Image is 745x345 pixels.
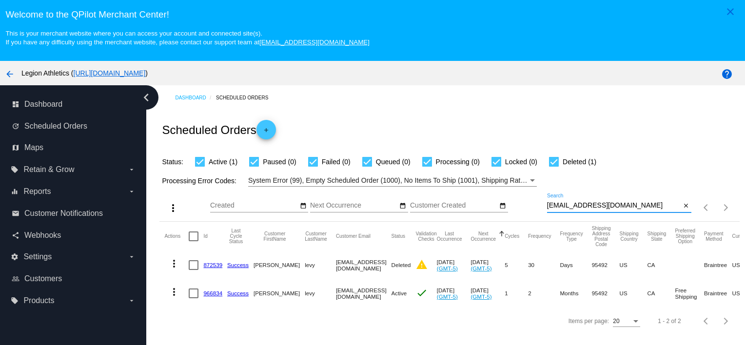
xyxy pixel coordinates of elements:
[505,251,528,279] mat-cell: 5
[675,279,704,307] mat-cell: Free Shipping
[24,143,43,152] span: Maps
[210,202,298,210] input: Created
[162,177,236,185] span: Processing Error Codes:
[704,231,723,242] button: Change sorting for PaymentMethod.Type
[12,144,20,152] i: map
[128,188,136,195] i: arrow_drop_down
[12,228,136,243] a: share Webhooks
[4,68,16,80] mat-icon: arrow_back
[392,262,411,268] span: Deleted
[392,233,405,239] button: Change sorting for Status
[12,122,20,130] i: update
[128,253,136,261] i: arrow_drop_down
[681,201,691,211] button: Clear
[528,233,551,239] button: Change sorting for Frequency
[437,279,471,307] mat-cell: [DATE]
[560,231,583,242] button: Change sorting for FrequencyType
[209,156,237,168] span: Active (1)
[168,258,180,269] mat-icon: more_vert
[12,210,20,217] i: email
[716,311,736,331] button: Next page
[675,228,695,244] button: Change sorting for PreferredShippingOption
[437,231,462,242] button: Change sorting for LastOccurrenceUtc
[168,286,180,298] mat-icon: more_vert
[376,156,411,168] span: Queued (0)
[620,251,647,279] mat-cell: US
[128,166,136,173] i: arrow_drop_down
[21,69,148,77] span: Legion Athletics ( )
[437,251,471,279] mat-cell: [DATE]
[471,231,496,242] button: Change sorting for NextOccurrenceUtc
[322,156,351,168] span: Failed (0)
[254,279,305,307] mat-cell: [PERSON_NAME]
[24,209,103,218] span: Customer Notifications
[697,198,716,217] button: Previous page
[227,262,249,268] a: Success
[592,226,611,247] button: Change sorting for ShippingPostcode
[11,253,19,261] i: settings
[725,6,736,18] mat-icon: close
[647,231,667,242] button: Change sorting for ShippingState
[203,290,222,296] a: 966834
[547,202,681,210] input: Search
[399,202,406,210] mat-icon: date_range
[436,156,480,168] span: Processing (0)
[721,68,733,80] mat-icon: help
[23,252,52,261] span: Settings
[203,233,207,239] button: Change sorting for Id
[164,222,189,251] mat-header-cell: Actions
[471,251,505,279] mat-cell: [DATE]
[528,251,560,279] mat-cell: 30
[74,69,146,77] a: [URL][DOMAIN_NAME]
[613,318,619,325] span: 20
[697,311,716,331] button: Previous page
[647,251,675,279] mat-cell: CA
[162,120,275,139] h2: Scheduled Orders
[5,9,739,20] h3: Welcome to the QPilot Merchant Center!
[254,251,305,279] mat-cell: [PERSON_NAME]
[11,166,19,173] i: local_offer
[620,231,639,242] button: Change sorting for ShippingCountry
[227,228,245,244] button: Change sorting for LastProcessingCycleId
[499,202,506,210] mat-icon: date_range
[260,127,272,138] mat-icon: add
[560,251,591,279] mat-cell: Days
[248,174,537,187] mat-select: Filter by Processing Error Codes
[505,279,528,307] mat-cell: 1
[505,233,519,239] button: Change sorting for Cycles
[12,271,136,287] a: people_outline Customers
[704,251,732,279] mat-cell: Braintree
[336,251,392,279] mat-cell: [EMAIL_ADDRESS][DOMAIN_NAME]
[203,262,222,268] a: 872539
[569,318,609,325] div: Items per page:
[23,187,51,196] span: Reports
[259,38,370,46] a: [EMAIL_ADDRESS][DOMAIN_NAME]
[620,279,647,307] mat-cell: US
[5,30,369,46] small: This is your merchant website where you can access your account and connected site(s). If you hav...
[263,156,296,168] span: Paused (0)
[505,156,537,168] span: Locked (0)
[528,279,560,307] mat-cell: 2
[560,279,591,307] mat-cell: Months
[23,165,74,174] span: Retain & Grow
[12,100,20,108] i: dashboard
[437,265,458,271] a: (GMT-5)
[471,279,505,307] mat-cell: [DATE]
[471,293,491,300] a: (GMT-5)
[175,90,216,105] a: Dashboard
[658,318,681,325] div: 1 - 2 of 2
[12,140,136,155] a: map Maps
[11,297,19,305] i: local_offer
[305,279,336,307] mat-cell: levy
[716,198,736,217] button: Next page
[305,251,336,279] mat-cell: levy
[305,231,327,242] button: Change sorting for CustomerLastName
[410,202,498,210] input: Customer Created
[613,318,640,325] mat-select: Items per page:
[437,293,458,300] a: (GMT-5)
[683,202,689,210] mat-icon: close
[24,231,61,240] span: Webhooks
[416,259,428,270] mat-icon: warning
[12,206,136,221] a: email Customer Notifications
[592,279,620,307] mat-cell: 95492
